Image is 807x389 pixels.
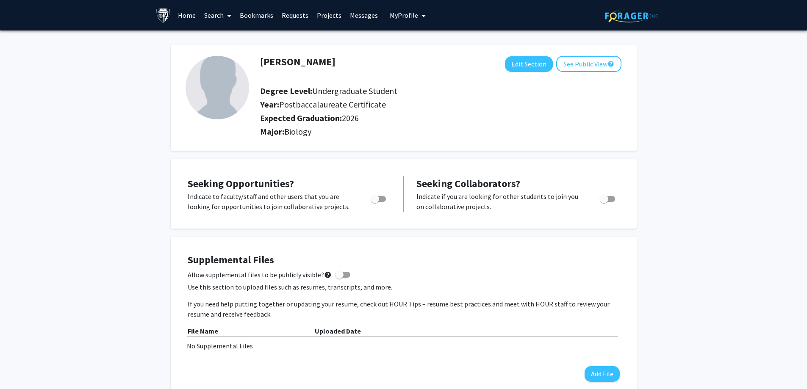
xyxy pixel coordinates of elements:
[200,0,236,30] a: Search
[188,191,355,212] p: Indicate to faculty/staff and other users that you are looking for opportunities to join collabor...
[188,282,620,292] p: Use this section to upload files such as resumes, transcripts, and more.
[260,99,621,110] h2: Year:
[6,351,36,383] iframe: Chat
[390,11,418,19] span: My Profile
[260,86,621,96] h2: Degree Level:
[367,191,391,204] div: Toggle
[585,366,620,382] button: Add File
[188,327,218,335] b: File Name
[313,0,346,30] a: Projects
[342,113,359,123] span: 2026
[596,191,620,204] div: Toggle
[188,270,332,280] span: Allow supplemental files to be publicly visible?
[324,270,332,280] mat-icon: help
[605,9,658,22] img: ForagerOne Logo
[186,56,249,119] img: Profile Picture
[277,0,313,30] a: Requests
[236,0,277,30] a: Bookmarks
[260,56,336,68] h1: [PERSON_NAME]
[188,299,620,319] p: If you need help putting together or updating your resume, check out HOUR Tips – resume best prac...
[188,177,294,190] span: Seeking Opportunities?
[346,0,382,30] a: Messages
[284,126,311,137] span: Biology
[607,59,614,69] mat-icon: help
[260,127,621,137] h2: Major:
[312,86,397,96] span: Undergraduate Student
[188,254,620,266] h4: Supplemental Files
[156,8,171,23] img: Johns Hopkins University Logo
[505,56,553,72] button: Edit Section
[416,177,520,190] span: Seeking Collaborators?
[279,99,386,110] span: Postbaccalaureate Certificate
[556,56,621,72] button: See Public View
[416,191,584,212] p: Indicate if you are looking for other students to join you on collaborative projects.
[187,341,621,351] div: No Supplemental Files
[315,327,361,335] b: Uploaded Date
[174,0,200,30] a: Home
[260,113,621,123] h2: Expected Graduation:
